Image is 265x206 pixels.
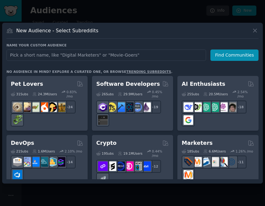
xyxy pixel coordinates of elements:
img: ArtificalIntelligence [227,102,236,112]
img: AWS_Certified_Experts [13,157,22,167]
div: 19 Sub s [96,149,114,158]
img: azuredevops [13,170,22,180]
img: AskMarketing [192,157,202,167]
img: Emailmarketing [201,157,210,167]
input: Pick a short name, like "Digital Marketers" or "Movie-Goers" [6,50,206,61]
img: learnjavascript [107,102,116,112]
img: csharp [98,102,108,112]
img: ethstaker [107,161,116,171]
img: DevOpsLinks [30,157,39,167]
div: 26 Sub s [96,90,114,98]
img: turtle [30,102,39,112]
div: 0.44 % /mo [152,149,169,158]
img: OnlineMarketing [227,157,236,167]
div: 1.26 % /mo [236,149,253,153]
img: defi_ [141,161,151,171]
img: 0xPolygon [98,161,108,171]
img: AskComputerScience [133,102,142,112]
div: + 14 [63,156,76,168]
img: defiblockchain [124,161,134,171]
div: No audience in mind? Explore a curated one, or browse . [6,69,172,74]
img: MarketingResearch [218,157,228,167]
div: + 12 [148,160,161,173]
h3: New Audience - Select Subreddits [16,27,98,34]
h2: AI Enthusiasts [182,80,225,88]
img: googleads [209,157,219,167]
div: 21 Sub s [11,149,28,153]
h2: Pet Lovers [11,80,43,88]
img: elixir [141,102,151,112]
div: 20.5M Users [203,90,228,98]
button: Find Communities [210,50,259,61]
img: aws_cdk [47,157,57,167]
h2: Crypto [96,139,117,147]
img: herpetology [13,115,22,125]
img: software [98,115,108,125]
img: ethfinance [98,174,108,184]
div: 0.45 % /mo [152,90,169,98]
img: Docker_DevOps [21,157,31,167]
img: chatgpt_prompts_ [209,102,219,112]
img: GoogleGeminiAI [184,115,193,125]
h2: DevOps [11,139,34,147]
img: platformengineering [39,157,48,167]
img: bigseo [184,157,193,167]
div: 0.83 % /mo [67,90,83,98]
div: 18 Sub s [182,149,199,153]
div: 2.54 % /mo [238,90,254,98]
a: trending subreddits [126,70,171,73]
h2: Software Developers [96,80,160,88]
img: iOSProgramming [115,102,125,112]
img: chatgpt_promptDesign [201,102,210,112]
div: + 11 [234,156,246,168]
img: web3 [115,161,125,171]
div: 19.1M Users [118,149,142,158]
div: + 19 [148,101,161,113]
div: + 18 [234,101,246,113]
img: CryptoNews [133,161,142,171]
img: dogbreed [56,102,65,112]
div: 31 Sub s [11,90,28,98]
h3: Name your custom audience [6,43,259,47]
div: 25 Sub s [182,90,199,98]
img: reactnative [124,102,134,112]
div: 29.9M Users [118,90,142,98]
img: content_marketing [184,170,193,180]
img: PetAdvice [47,102,57,112]
img: cockatiel [39,102,48,112]
div: 24.3M Users [32,90,57,98]
div: 2.10 % /mo [65,149,82,153]
img: leopardgeckos [21,102,31,112]
img: AItoolsCatalog [192,102,202,112]
img: OpenAIDev [218,102,228,112]
h2: Marketers [182,139,213,147]
div: 1.6M Users [32,149,55,153]
img: DeepSeek [184,102,193,112]
div: + 24 [63,101,76,113]
img: PlatformEngineers [56,157,65,167]
img: ballpython [13,102,22,112]
div: 6.6M Users [203,149,226,153]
